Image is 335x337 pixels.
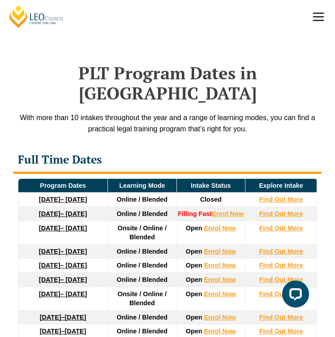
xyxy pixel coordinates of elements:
[212,210,244,217] a: Enrol Now
[259,328,303,335] a: Find Out More
[259,196,303,203] a: Find Out More
[204,248,236,255] a: Enrol Now
[176,178,245,193] td: Intake Status
[118,225,167,241] span: Onsite / Online / Blended
[39,210,87,217] a: [DATE]– [DATE]
[40,314,86,321] a: [DATE]–[DATE]
[13,63,322,104] h2: PLT Program Dates in [GEOGRAPHIC_DATA]
[39,210,60,217] strong: [DATE]
[39,290,60,298] strong: [DATE]
[259,290,303,298] a: Find Out More
[40,328,86,335] a: [DATE]–[DATE]
[117,276,168,283] span: Online / Blended
[117,196,168,203] span: Online / Blended
[200,196,222,203] span: Closed
[40,328,61,335] strong: [DATE]
[259,225,303,232] a: Find Out More
[117,210,168,217] span: Online / Blended
[259,210,303,217] a: Find Out More
[259,262,303,269] a: Find Out More
[186,290,202,298] span: Open
[39,276,60,283] strong: [DATE]
[204,328,236,335] a: Enrol Now
[65,314,86,321] span: [DATE]
[117,248,168,255] span: Online / Blended
[39,262,87,269] a: [DATE]– [DATE]
[117,262,168,269] span: Online / Blended
[259,314,303,321] a: Find Out More
[204,276,236,283] a: Enrol Now
[204,262,236,269] a: Enrol Now
[39,225,60,232] strong: [DATE]
[39,248,87,255] a: [DATE]– [DATE]
[8,4,65,29] a: [PERSON_NAME] Centre for Law
[18,178,108,193] td: Program Dates
[204,225,236,232] a: Enrol Now
[178,210,212,217] strong: Filling Fast
[186,262,202,269] span: Open
[117,328,168,335] span: Online / Blended
[39,196,87,203] a: [DATE]– [DATE]
[117,314,168,321] span: Online / Blended
[13,112,322,134] p: With more than 10 intakes throughout the year and a range of learning modes, you can find a pract...
[108,178,176,193] td: Learning Mode
[275,277,313,315] iframe: LiveChat chat widget
[186,276,202,283] span: Open
[39,225,87,232] a: [DATE]– [DATE]
[39,290,87,298] a: [DATE]– [DATE]
[13,148,322,174] div: Full Time Dates
[39,276,87,283] a: [DATE]– [DATE]
[118,290,167,307] span: Onsite / Online / Blended
[65,328,86,335] span: [DATE]
[186,225,202,232] span: Open
[39,262,60,269] strong: [DATE]
[186,328,202,335] span: Open
[245,178,317,193] td: Explore Intake
[259,248,303,255] a: Find Out More
[39,248,60,255] strong: [DATE]
[204,290,236,298] a: Enrol Now
[40,314,61,321] strong: [DATE]
[186,248,202,255] span: Open
[39,196,60,203] strong: [DATE]
[186,314,202,321] span: Open
[204,314,236,321] a: Enrol Now
[259,276,303,283] a: Find Out More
